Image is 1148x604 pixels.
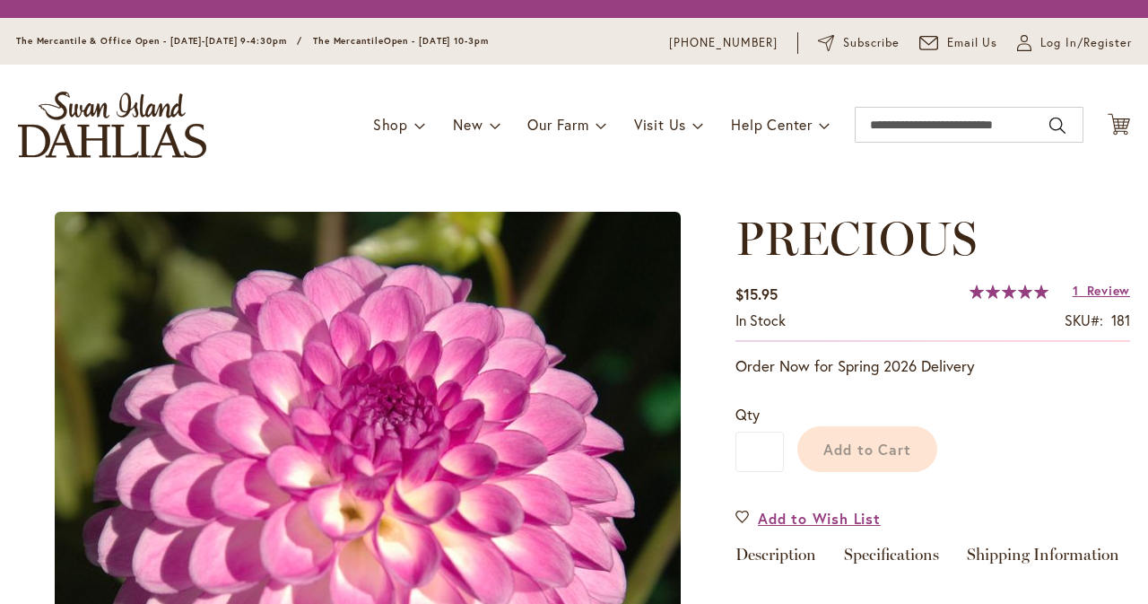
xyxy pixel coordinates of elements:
[669,34,778,52] a: [PHONE_NUMBER]
[844,547,939,573] a: Specifications
[843,34,900,52] span: Subscribe
[1073,282,1130,299] a: 1 Review
[16,35,384,47] span: The Mercantile & Office Open - [DATE]-[DATE] 9-4:30pm / The Mercantile
[735,405,760,424] span: Qty
[18,92,206,158] a: store logo
[634,115,686,134] span: Visit Us
[735,355,1130,377] p: Order Now for Spring 2026 Delivery
[453,115,483,134] span: New
[1073,282,1079,299] span: 1
[1017,34,1132,52] a: Log In/Register
[735,547,1130,573] div: Detailed Product Info
[1049,111,1065,140] button: Search
[735,311,786,331] div: Availability
[735,284,778,303] span: $15.95
[1087,282,1130,299] span: Review
[735,210,977,267] span: PRECIOUS
[384,35,489,47] span: Open - [DATE] 10-3pm
[731,115,813,134] span: Help Center
[947,34,998,52] span: Email Us
[967,547,1119,573] a: Shipping Information
[818,34,900,52] a: Subscribe
[735,311,786,329] span: In stock
[735,508,881,529] a: Add to Wish List
[373,115,408,134] span: Shop
[970,284,1048,299] div: 100%
[758,508,881,529] span: Add to Wish List
[1040,34,1132,52] span: Log In/Register
[1065,311,1103,329] strong: SKU
[1111,311,1130,331] div: 181
[527,115,588,134] span: Our Farm
[919,34,998,52] a: Email Us
[735,547,816,573] a: Description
